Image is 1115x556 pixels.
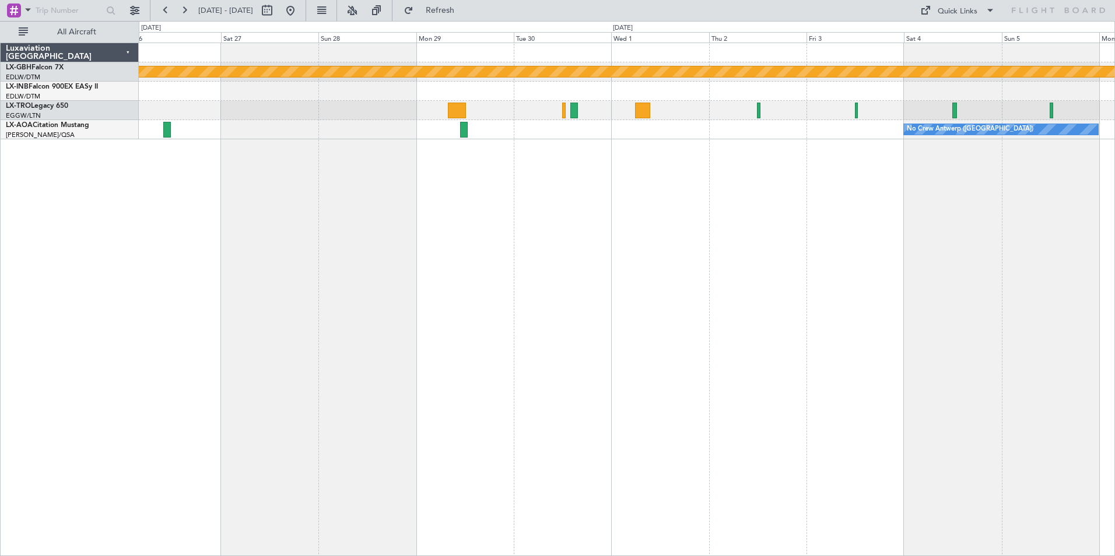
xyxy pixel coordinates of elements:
[6,83,98,90] a: LX-INBFalcon 900EX EASy II
[807,32,904,43] div: Fri 3
[318,32,416,43] div: Sun 28
[416,6,465,15] span: Refresh
[907,121,1033,138] div: No Crew Antwerp ([GEOGRAPHIC_DATA])
[398,1,468,20] button: Refresh
[6,131,75,139] a: [PERSON_NAME]/QSA
[6,64,64,71] a: LX-GBHFalcon 7X
[904,32,1001,43] div: Sat 4
[198,5,253,16] span: [DATE] - [DATE]
[709,32,807,43] div: Thu 2
[6,122,33,129] span: LX-AOA
[6,64,31,71] span: LX-GBH
[13,23,127,41] button: All Aircraft
[1002,32,1099,43] div: Sun 5
[6,122,89,129] a: LX-AOACitation Mustang
[613,23,633,33] div: [DATE]
[6,83,29,90] span: LX-INB
[221,32,318,43] div: Sat 27
[124,32,221,43] div: Fri 26
[6,73,40,82] a: EDLW/DTM
[938,6,977,17] div: Quick Links
[6,103,31,110] span: LX-TRO
[6,103,68,110] a: LX-TROLegacy 650
[36,2,103,19] input: Trip Number
[416,32,514,43] div: Mon 29
[6,111,41,120] a: EGGW/LTN
[611,32,709,43] div: Wed 1
[914,1,1001,20] button: Quick Links
[30,28,123,36] span: All Aircraft
[514,32,611,43] div: Tue 30
[6,92,40,101] a: EDLW/DTM
[141,23,161,33] div: [DATE]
